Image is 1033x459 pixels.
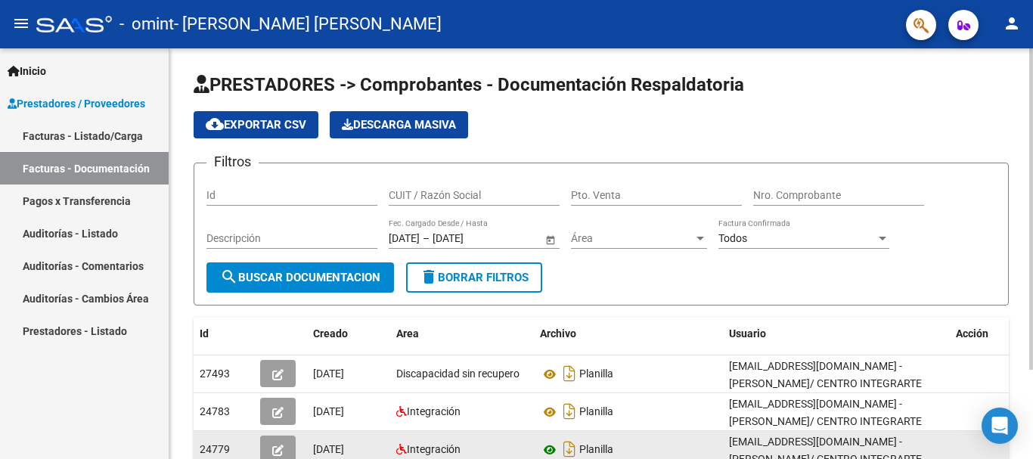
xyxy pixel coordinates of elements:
span: 24783 [200,405,230,417]
span: [EMAIL_ADDRESS][DOMAIN_NAME] - [PERSON_NAME]/ CENTRO INTEGRARTE [729,360,922,389]
span: Creado [313,327,348,340]
mat-icon: person [1003,14,1021,33]
span: Descarga Masiva [342,118,456,132]
span: [DATE] [313,368,344,380]
span: Exportar CSV [206,118,306,132]
datatable-header-cell: Creado [307,318,390,350]
input: Fecha fin [433,232,507,245]
span: Planilla [579,406,613,418]
span: Prestadores / Proveedores [8,95,145,112]
span: - [PERSON_NAME] [PERSON_NAME] [174,8,442,41]
span: Planilla [579,444,613,456]
mat-icon: menu [12,14,30,33]
button: Descarga Masiva [330,111,468,138]
span: Planilla [579,368,613,380]
app-download-masive: Descarga masiva de comprobantes (adjuntos) [330,111,468,138]
span: Id [200,327,209,340]
datatable-header-cell: Usuario [723,318,950,350]
datatable-header-cell: Id [194,318,254,350]
input: Fecha inicio [389,232,420,245]
span: Usuario [729,327,766,340]
span: Archivo [540,327,576,340]
span: [DATE] [313,405,344,417]
h3: Filtros [206,151,259,172]
i: Descargar documento [560,361,579,386]
button: Buscar Documentacion [206,262,394,293]
mat-icon: search [220,268,238,286]
span: Discapacidad sin recupero [396,368,520,380]
span: 27493 [200,368,230,380]
span: PRESTADORES -> Comprobantes - Documentación Respaldatoria [194,74,744,95]
span: [EMAIL_ADDRESS][DOMAIN_NAME] - [PERSON_NAME]/ CENTRO INTEGRARTE [729,398,922,427]
span: Acción [956,327,988,340]
button: Open calendar [542,231,558,247]
button: Exportar CSV [194,111,318,138]
span: Integración [407,443,461,455]
span: Integración [407,405,461,417]
span: Buscar Documentacion [220,271,380,284]
datatable-header-cell: Archivo [534,318,723,350]
i: Descargar documento [560,399,579,423]
span: Todos [718,232,747,244]
datatable-header-cell: Acción [950,318,1025,350]
mat-icon: cloud_download [206,115,224,133]
span: [DATE] [313,443,344,455]
span: - omint [119,8,174,41]
mat-icon: delete [420,268,438,286]
button: Borrar Filtros [406,262,542,293]
span: – [423,232,430,245]
span: Inicio [8,63,46,79]
datatable-header-cell: Area [390,318,534,350]
span: Borrar Filtros [420,271,529,284]
div: Open Intercom Messenger [982,408,1018,444]
span: 24779 [200,443,230,455]
span: Área [571,232,693,245]
span: Area [396,327,419,340]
